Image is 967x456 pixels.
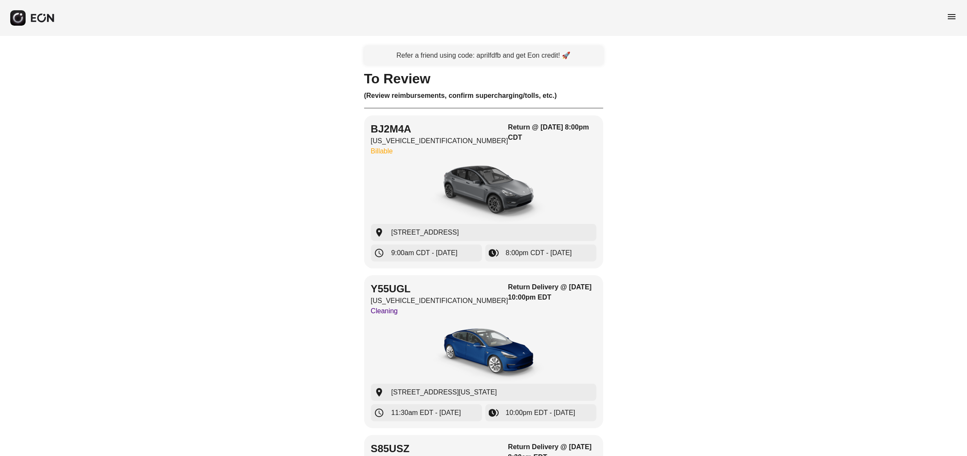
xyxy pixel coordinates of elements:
[489,408,499,418] span: browse_gallery
[374,248,385,258] span: schedule
[420,160,548,224] img: car
[391,248,458,258] span: 9:00am CDT - [DATE]
[364,91,603,101] h3: (Review reimbursements, confirm supercharging/tolls, etc.)
[391,408,461,418] span: 11:30am EDT - [DATE]
[371,306,508,316] p: Cleaning
[364,115,603,268] button: BJ2M4A[US_VEHICLE_IDENTIFICATION_NUMBER]BillableReturn @ [DATE] 8:00pm CDTcar[STREET_ADDRESS]9:00...
[371,296,508,306] p: [US_VEHICLE_IDENTIFICATION_NUMBER]
[374,387,385,397] span: location_on
[364,74,603,84] h1: To Review
[364,275,603,428] button: Y55UGL[US_VEHICLE_IDENTIFICATION_NUMBER]CleaningReturn Delivery @ [DATE] 10:00pm EDTcar[STREET_AD...
[508,282,596,303] h3: Return Delivery @ [DATE] 10:00pm EDT
[364,46,603,65] a: Refer a friend using code: aprilfdfb and get Eon credit! 🚀
[947,12,957,22] span: menu
[506,408,576,418] span: 10:00pm EDT - [DATE]
[391,227,459,238] span: [STREET_ADDRESS]
[371,146,508,156] p: Billable
[391,387,497,397] span: [STREET_ADDRESS][US_STATE]
[374,227,385,238] span: location_on
[371,122,508,136] h2: BJ2M4A
[508,122,596,143] h3: Return @ [DATE] 8:00pm CDT
[371,136,508,146] p: [US_VEHICLE_IDENTIFICATION_NUMBER]
[489,248,499,258] span: browse_gallery
[371,442,508,456] h2: S85USZ
[371,282,508,296] h2: Y55UGL
[374,408,385,418] span: schedule
[420,320,548,384] img: car
[506,248,572,258] span: 8:00pm CDT - [DATE]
